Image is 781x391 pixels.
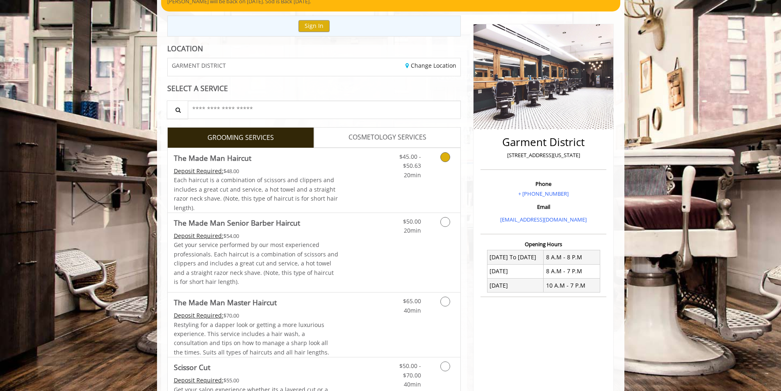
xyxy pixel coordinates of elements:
[403,217,421,225] span: $50.00
[167,101,188,119] button: Service Search
[207,133,274,143] span: GROOMING SERVICES
[480,241,606,247] h3: Opening Hours
[399,153,421,169] span: $45.00 - $50.63
[487,279,544,293] td: [DATE]
[174,167,223,175] span: This service needs some Advance to be paid before we block your appointment
[174,240,339,286] p: Get your service performed by our most experienced professionals. Each haircut is a combination o...
[487,250,544,264] td: [DATE] To [DATE]
[518,190,569,197] a: + [PHONE_NUMBER]
[348,132,426,143] span: COSMETOLOGY SERVICES
[174,176,338,211] span: Each haircut is a combination of scissors and clippers and includes a great cut and service, a ho...
[500,216,587,223] a: [EMAIL_ADDRESS][DOMAIN_NAME]
[174,167,339,176] div: $48.00
[404,306,421,314] span: 40min
[174,152,251,164] b: The Made Man Haircut
[167,43,203,53] b: LOCATION
[174,311,339,320] div: $70.00
[167,85,461,92] div: SELECT A SERVICE
[174,231,339,240] div: $54.00
[483,136,604,148] h2: Garment District
[403,297,421,305] span: $65.00
[174,361,210,373] b: Scissor Cut
[174,376,339,385] div: $55.00
[483,204,604,210] h3: Email
[404,226,421,234] span: 20min
[174,376,223,384] span: This service needs some Advance to be paid before we block your appointment
[544,279,600,293] td: 10 A.M - 7 P.M
[487,264,544,278] td: [DATE]
[298,20,330,32] button: Sign In
[544,264,600,278] td: 8 A.M - 7 P.M
[399,362,421,379] span: $50.00 - $70.00
[483,151,604,160] p: [STREET_ADDRESS][US_STATE]
[174,311,223,319] span: This service needs some Advance to be paid before we block your appointment
[483,181,604,187] h3: Phone
[404,380,421,388] span: 40min
[174,232,223,240] span: This service needs some Advance to be paid before we block your appointment
[544,250,600,264] td: 8 A.M - 8 P.M
[405,62,456,69] a: Change Location
[174,217,300,229] b: The Made Man Senior Barber Haircut
[174,297,277,308] b: The Made Man Master Haircut
[404,171,421,179] span: 20min
[172,62,226,69] span: GARMENT DISTRICT
[174,321,329,356] span: Restyling for a dapper look or getting a more luxurious experience. This service includes a hair ...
